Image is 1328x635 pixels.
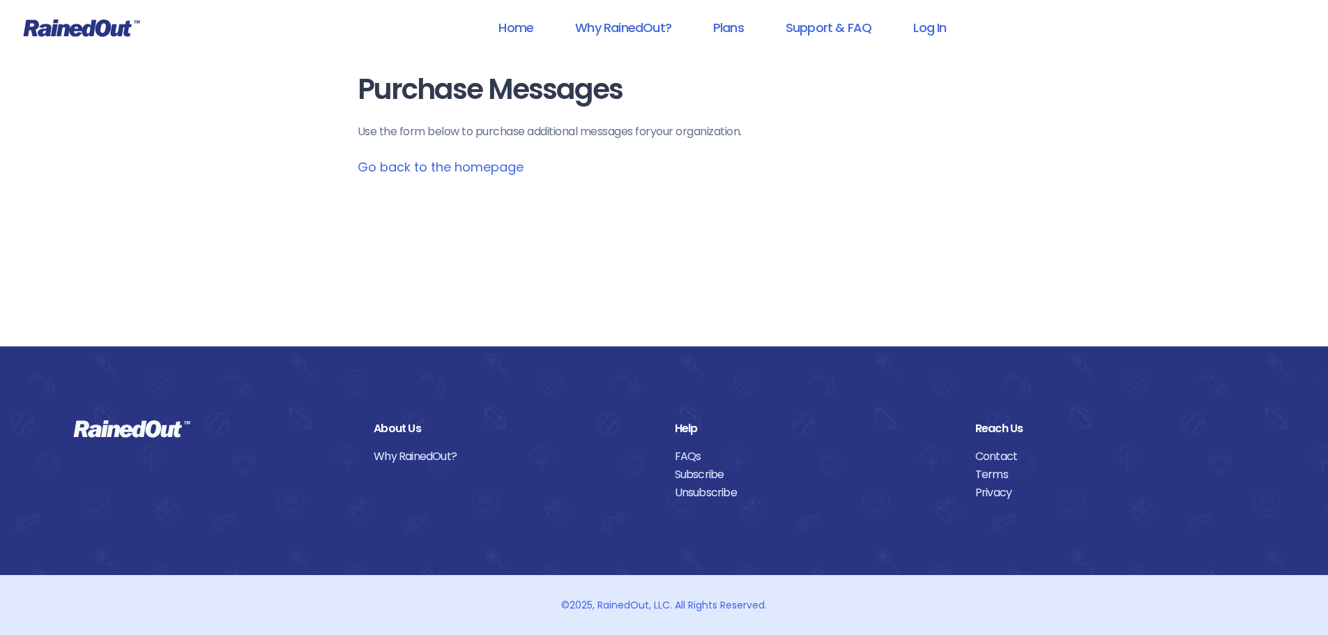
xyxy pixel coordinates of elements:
[675,466,954,484] a: Subscribe
[374,420,653,438] div: About Us
[975,420,1255,438] div: Reach Us
[695,12,762,43] a: Plans
[675,484,954,502] a: Unsubscribe
[675,447,954,466] a: FAQs
[358,158,524,176] a: Go back to the homepage
[557,12,689,43] a: Why RainedOut?
[480,12,551,43] a: Home
[975,466,1255,484] a: Terms
[975,447,1255,466] a: Contact
[675,420,954,438] div: Help
[358,123,971,140] p: Use the form below to purchase additional messages for your organization .
[374,447,653,466] a: Why RainedOut?
[975,484,1255,502] a: Privacy
[358,74,971,105] h1: Purchase Messages
[768,12,890,43] a: Support & FAQ
[895,12,964,43] a: Log In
